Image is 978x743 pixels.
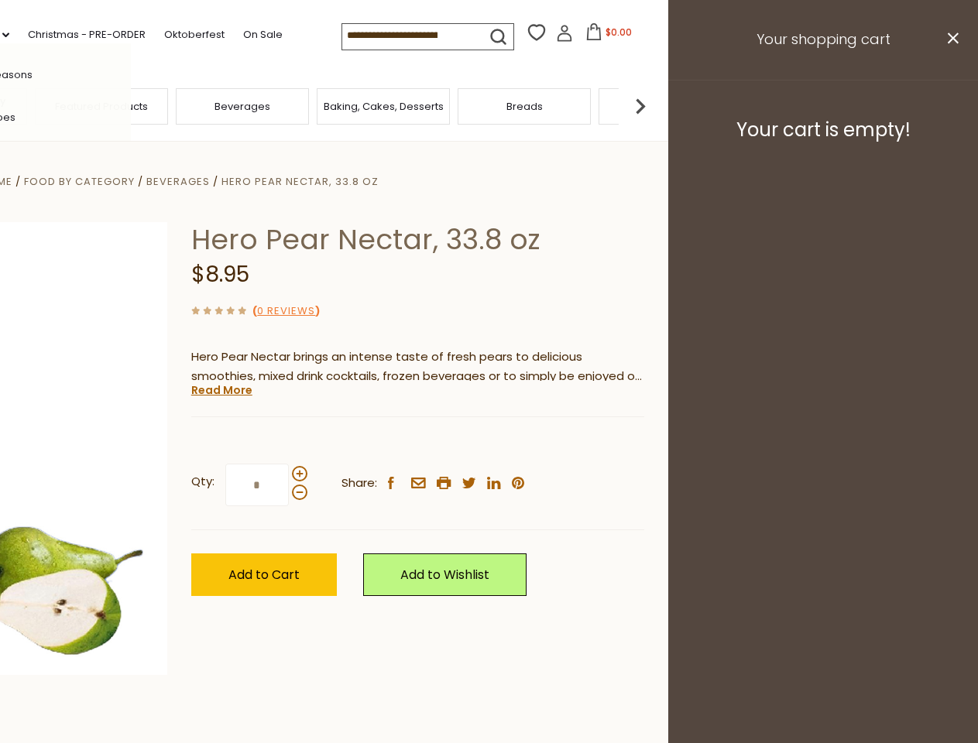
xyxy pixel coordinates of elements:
img: next arrow [625,91,656,122]
button: Add to Cart [191,553,337,596]
span: $0.00 [606,26,632,39]
a: Food By Category [24,174,135,189]
a: Beverages [146,174,210,189]
span: $8.95 [191,259,249,289]
a: Beverages [214,101,270,112]
a: Read More [191,382,252,398]
h3: Your cart is empty! [688,118,959,142]
a: Add to Wishlist [363,553,527,596]
h1: Hero Pear Nectar, 33.8 oz [191,222,644,257]
p: Hero Pear Nectar brings an intense taste of fresh pears to delicious smoothies, mixed drink cockt... [191,348,644,386]
a: Breads [506,101,543,112]
span: Share: [341,474,377,493]
span: ( ) [252,303,320,318]
a: 0 Reviews [257,303,315,320]
a: Hero Pear Nectar, 33.8 oz [221,174,379,189]
a: On Sale [243,26,283,43]
a: Christmas - PRE-ORDER [28,26,146,43]
a: Oktoberfest [164,26,225,43]
span: Add to Cart [228,566,300,584]
a: Baking, Cakes, Desserts [324,101,444,112]
button: $0.00 [576,23,642,46]
input: Qty: [225,464,289,506]
strong: Qty: [191,472,214,491]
